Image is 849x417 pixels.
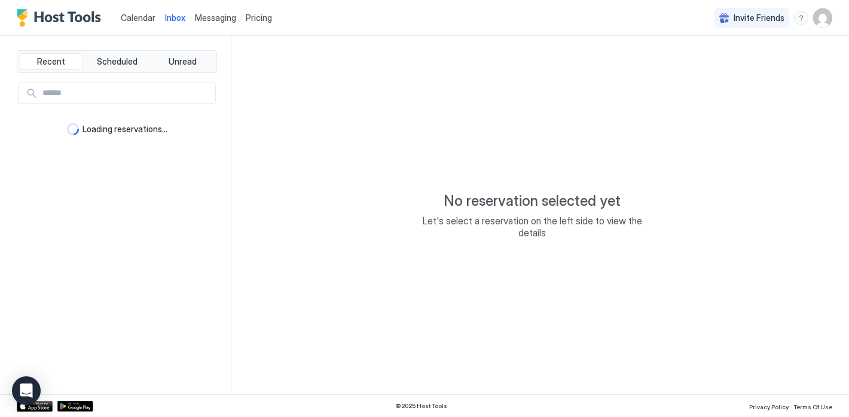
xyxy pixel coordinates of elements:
span: Scheduled [97,56,138,67]
a: Privacy Policy [749,400,789,412]
span: Recent [37,56,65,67]
button: Unread [151,53,214,70]
span: Pricing [246,13,272,23]
span: Inbox [165,13,185,23]
a: App Store [17,401,53,412]
a: Inbox [165,11,185,24]
span: Terms Of Use [793,403,832,410]
div: loading [67,123,79,135]
div: Open Intercom Messenger [12,376,41,405]
span: Loading reservations... [83,124,167,135]
span: Let's select a reservation on the left side to view the details [413,215,652,239]
a: Calendar [121,11,155,24]
div: tab-group [17,50,217,73]
a: Messaging [195,11,236,24]
span: Invite Friends [734,13,784,23]
span: Privacy Policy [749,403,789,410]
input: Input Field [38,83,215,104]
span: © 2025 Host Tools [395,402,447,410]
a: Terms Of Use [793,400,832,412]
button: Scheduled [85,53,149,70]
span: Messaging [195,13,236,23]
a: Google Play Store [57,401,93,412]
a: Host Tools Logo [17,9,106,27]
div: menu [794,11,808,25]
span: Calendar [121,13,155,23]
div: User profile [813,8,832,28]
span: No reservation selected yet [444,192,621,210]
button: Recent [20,53,83,70]
span: Unread [169,56,197,67]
